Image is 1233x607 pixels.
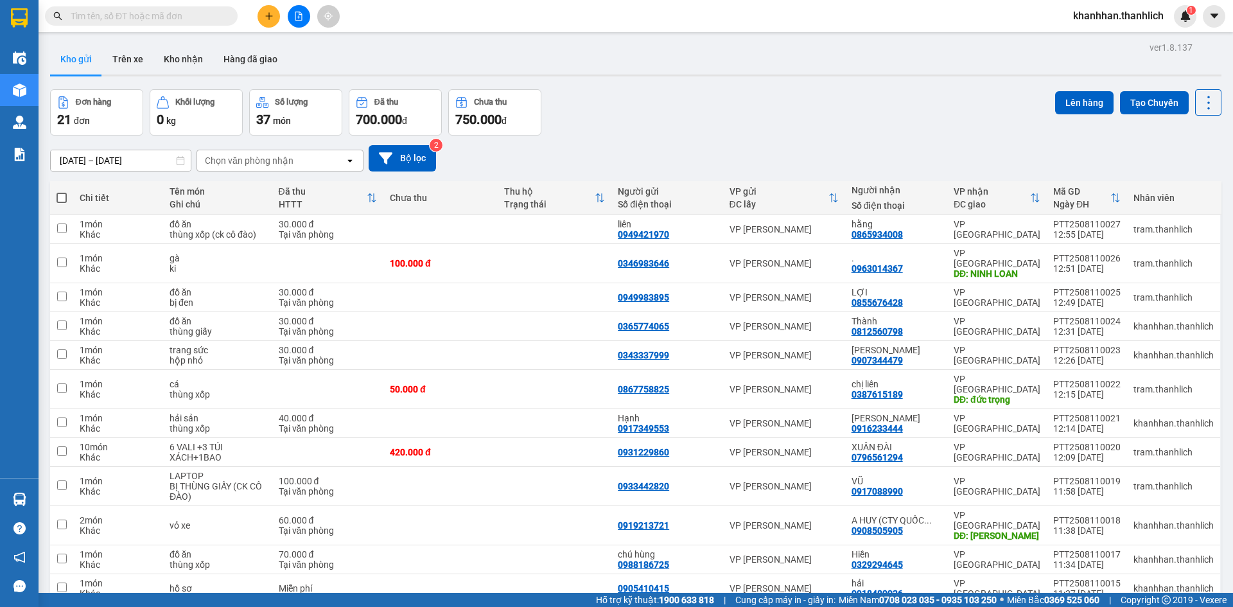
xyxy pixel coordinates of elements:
span: question-circle [13,522,26,534]
img: icon-new-feature [1180,10,1191,22]
img: solution-icon [13,148,26,161]
input: Tìm tên, số ĐT hoặc mã đơn [71,9,222,23]
div: Khác [80,486,157,497]
div: Anh Phong [852,413,941,423]
button: aim [317,5,340,28]
div: gà [170,253,266,263]
div: Khác [80,452,157,462]
div: VP [PERSON_NAME] [730,350,839,360]
button: Bộ lọc [369,145,436,172]
div: VP [GEOGRAPHIC_DATA] [954,316,1040,337]
div: Khác [80,389,157,400]
div: 11:34 [DATE] [1053,559,1121,570]
div: Tại văn phòng [279,355,377,365]
div: 0919213721 [618,520,669,531]
div: Đã thu [279,186,367,197]
div: 60.000 đ [279,515,377,525]
div: Khối lượng [175,98,214,107]
div: VP nhận [954,186,1030,197]
div: Mã GD [1053,186,1110,197]
div: 0329294645 [852,559,903,570]
span: | [724,593,726,607]
input: Select a date range. [51,150,191,171]
div: tram.thanhlich [1133,481,1214,491]
div: VP [PERSON_NAME] [730,384,839,394]
div: 50.000 đ [390,384,491,394]
div: 30.000 đ [279,219,377,229]
div: đồ ăn [170,287,266,297]
div: NGỌC TÂM [852,345,941,355]
div: 0917349553 [618,423,669,434]
div: 12:49 [DATE] [1053,297,1121,308]
div: khanhhan.thanhlich [1133,520,1214,531]
div: LAPTOP [170,471,266,481]
div: 0933442820 [618,481,669,491]
div: 70.000 đ [279,549,377,559]
th: Toggle SortBy [947,181,1047,215]
div: Tại văn phòng [279,559,377,570]
div: Khác [80,355,157,365]
div: VP [GEOGRAPHIC_DATA] [954,510,1040,531]
div: 12:31 [DATE] [1053,326,1121,337]
div: PTT2508110024 [1053,316,1121,326]
span: Hỗ trợ kỹ thuật: [596,593,714,607]
div: Số điện thoại [852,200,941,211]
button: Khối lượng0kg [150,89,243,136]
div: 1 món [80,549,157,559]
button: Hàng đã giao [213,44,288,75]
button: file-add [288,5,310,28]
div: 0812560798 [852,326,903,337]
div: Tại văn phòng [279,229,377,240]
div: VP [PERSON_NAME] [730,292,839,303]
div: 11:38 [DATE] [1053,525,1121,536]
div: VP [GEOGRAPHIC_DATA] [954,476,1040,497]
span: 700.000 [356,112,402,127]
div: 0855676428 [852,297,903,308]
div: VP [GEOGRAPHIC_DATA] [954,345,1040,365]
div: đồ ăn [170,549,266,559]
div: Khác [80,525,157,536]
div: VP [GEOGRAPHIC_DATA] [954,442,1040,462]
div: Khác [80,326,157,337]
div: VP gửi [730,186,828,197]
div: 0907344479 [852,355,903,365]
span: Miền Nam [839,593,997,607]
div: PTT2508110019 [1053,476,1121,486]
div: DĐ: NINH LOAN [954,268,1040,279]
div: VP [PERSON_NAME] [730,481,839,491]
div: VP [PERSON_NAME] [730,224,839,234]
img: logo-vxr [11,8,28,28]
img: warehouse-icon [13,116,26,129]
div: Thành [852,316,941,326]
div: 2 món [80,515,157,525]
div: Số điện thoại [618,199,716,209]
span: 37 [256,112,270,127]
span: search [53,12,62,21]
span: 1 [1189,6,1193,15]
div: VP [GEOGRAPHIC_DATA] [954,578,1040,599]
div: . [852,253,941,263]
div: bị đen [170,297,266,308]
button: Kho nhận [153,44,213,75]
div: Người nhận [852,185,941,195]
div: đồ ăn [170,316,266,326]
div: PTT2508110026 [1053,253,1121,263]
strong: 1900 633 818 [659,595,714,605]
div: trang sức [170,345,266,355]
span: đ [502,116,507,126]
div: Khác [80,423,157,434]
div: 40.000 đ [279,413,377,423]
div: VP [GEOGRAPHIC_DATA] [954,413,1040,434]
div: PTT2508110017 [1053,549,1121,559]
div: VP [GEOGRAPHIC_DATA] [954,549,1040,570]
div: khanhhan.thanhlich [1133,418,1214,428]
div: Chọn văn phòng nhận [205,154,293,167]
span: Cung cấp máy in - giấy in: [735,593,835,607]
button: Số lượng37món [249,89,342,136]
span: đơn [74,116,90,126]
div: 30.000 đ [279,287,377,297]
div: tram.thanhlich [1133,292,1214,303]
div: 100.000 đ [390,258,491,268]
div: 0387615189 [852,389,903,400]
div: VP [PERSON_NAME] [730,447,839,457]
